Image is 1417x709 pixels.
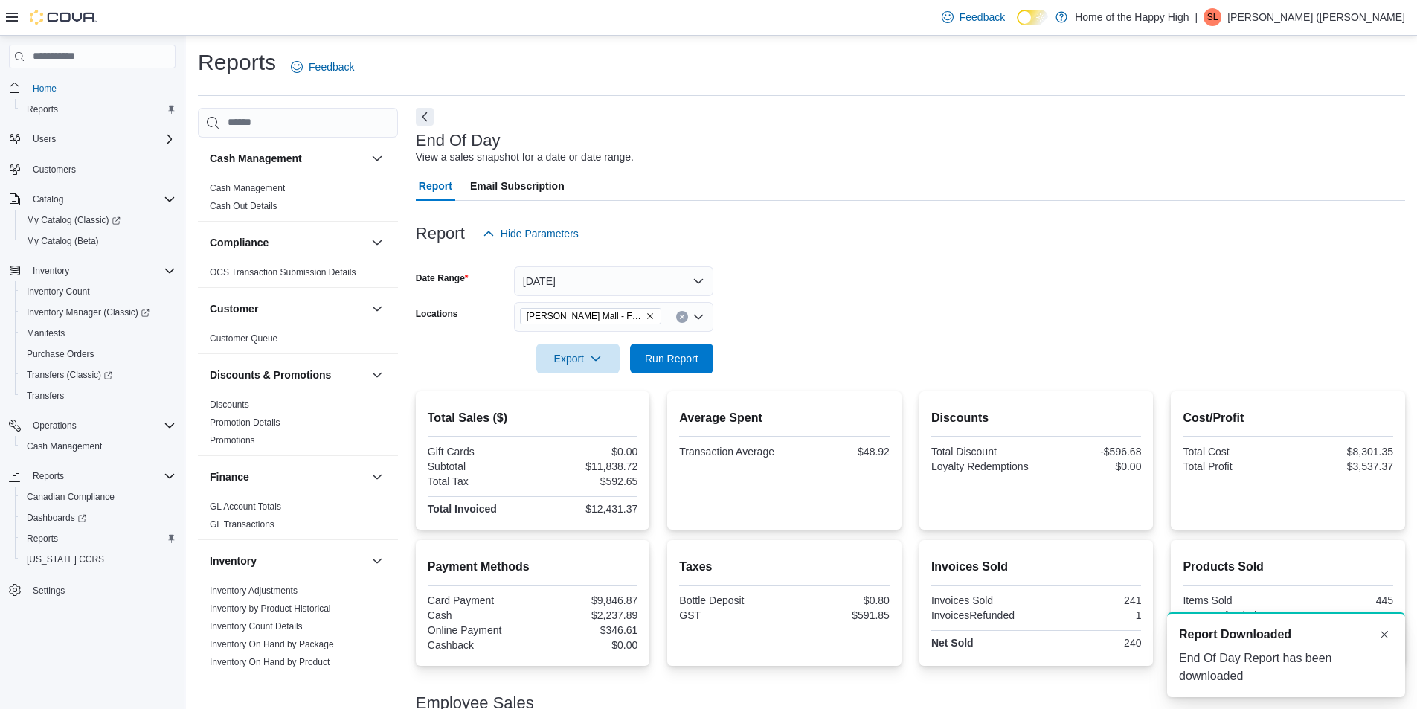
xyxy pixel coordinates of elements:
span: Cash Management [21,437,176,455]
button: Inventory [27,262,75,280]
a: Reports [21,530,64,548]
div: $9,846.87 [536,594,637,606]
button: Reports [15,528,181,549]
div: $346.61 [536,624,637,636]
button: Catalog [3,189,181,210]
button: Compliance [210,235,365,250]
h2: Taxes [679,558,890,576]
button: Discounts & Promotions [210,368,365,382]
button: Open list of options [693,311,704,323]
a: Dashboards [15,507,181,528]
div: Cashback [428,639,530,651]
div: Discounts & Promotions [198,396,398,455]
button: Manifests [15,323,181,344]
div: GST [679,609,781,621]
span: Email Subscription [470,171,565,201]
span: Customer Queue [210,333,277,344]
a: Feedback [285,52,360,82]
button: Purchase Orders [15,344,181,365]
div: 1 [1039,609,1141,621]
button: Reports [27,467,70,485]
span: Operations [27,417,176,434]
h3: Discounts & Promotions [210,368,331,382]
button: Export [536,344,620,373]
button: Users [27,130,62,148]
span: Reports [33,470,64,482]
h3: Finance [210,469,249,484]
a: GL Transactions [210,519,274,530]
span: Inventory Manager (Classic) [21,304,176,321]
a: Inventory Count Details [210,621,303,632]
button: Hide Parameters [477,219,585,248]
div: Card Payment [428,594,530,606]
div: Cash [428,609,530,621]
span: Dashboards [21,509,176,527]
h2: Discounts [931,409,1142,427]
div: Gift Cards [428,446,530,458]
span: Transfers [21,387,176,405]
span: Inventory On Hand by Product [210,656,330,668]
a: Inventory by Product Historical [210,603,331,614]
div: Items Sold [1183,594,1285,606]
strong: Total Invoiced [428,503,497,515]
button: Inventory [368,552,386,570]
button: Users [3,129,181,150]
div: $2,237.89 [536,609,637,621]
a: OCS Transaction Submission Details [210,267,356,277]
button: Operations [27,417,83,434]
a: Feedback [936,2,1011,32]
p: [PERSON_NAME] ([PERSON_NAME] [1227,8,1405,26]
a: My Catalog (Beta) [21,232,105,250]
a: Dashboards [21,509,92,527]
span: Catalog [27,190,176,208]
a: Canadian Compliance [21,488,121,506]
button: Reports [15,99,181,120]
span: My Catalog (Classic) [21,211,176,229]
a: Transfers (Classic) [15,365,181,385]
h3: Inventory [210,554,257,568]
span: Cash Management [27,440,102,452]
h1: Reports [198,48,276,77]
span: Dashboards [27,512,86,524]
div: Compliance [198,263,398,287]
div: 240 [1039,637,1141,649]
span: Users [27,130,176,148]
h3: End Of Day [416,132,501,150]
span: Cash Out Details [210,200,277,212]
div: Cash Management [198,179,398,221]
div: Loyalty Redemptions [931,461,1033,472]
h2: Average Spent [679,409,890,427]
label: Locations [416,308,458,320]
span: Home [27,79,176,97]
span: Settings [27,580,176,599]
div: Online Payment [428,624,530,636]
span: Inventory Count [27,286,90,298]
span: Catalog [33,193,63,205]
a: [US_STATE] CCRS [21,551,110,568]
span: Feedback [960,10,1005,25]
a: Inventory Count [21,283,96,301]
img: Cova [30,10,97,25]
span: Reports [21,100,176,118]
a: Reports [21,100,64,118]
div: Total Profit [1183,461,1285,472]
button: Inventory [210,554,365,568]
button: Catalog [27,190,69,208]
a: My Catalog (Classic) [15,210,181,231]
div: End Of Day Report has been downloaded [1179,649,1393,685]
h2: Invoices Sold [931,558,1142,576]
div: $0.00 [536,446,637,458]
span: Manifests [21,324,176,342]
span: Export [545,344,611,373]
a: Inventory On Hand by Product [210,657,330,667]
div: Transaction Average [679,446,781,458]
div: $3,537.37 [1291,461,1393,472]
h3: Compliance [210,235,269,250]
div: $591.85 [788,609,890,621]
div: Customer [198,330,398,353]
strong: Net Sold [931,637,974,649]
div: -$596.68 [1039,446,1141,458]
button: Canadian Compliance [15,487,181,507]
span: Dark Mode [1017,25,1018,26]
